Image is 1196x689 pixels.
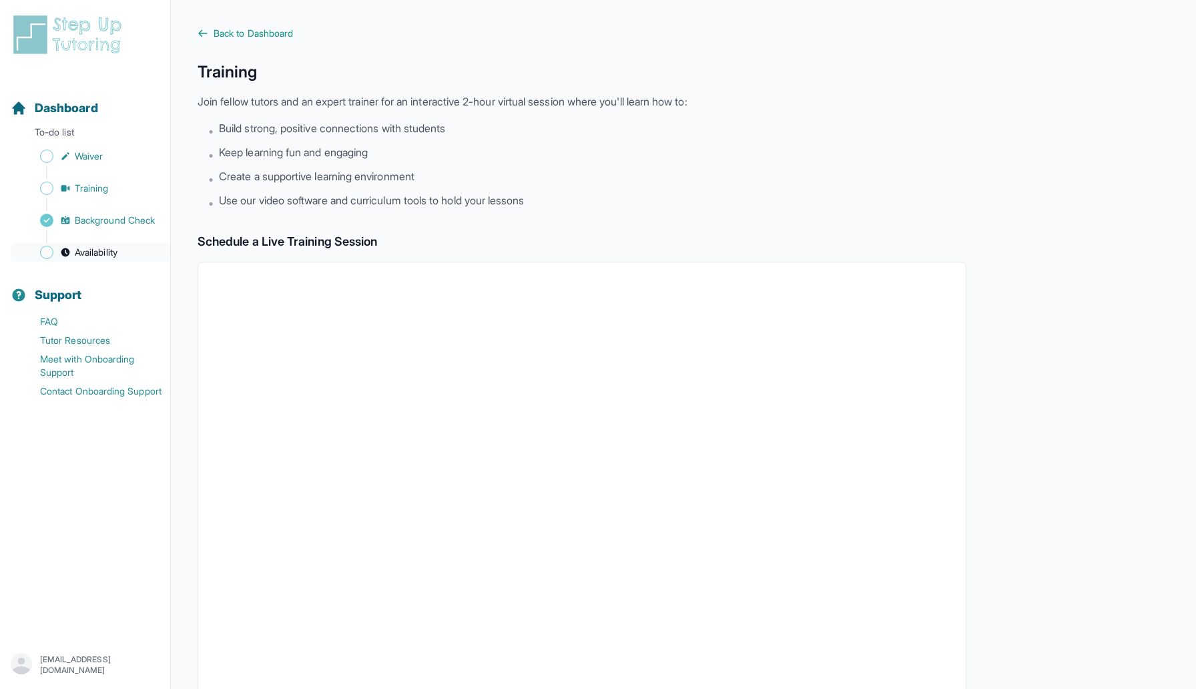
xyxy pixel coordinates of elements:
button: Support [5,264,165,310]
a: Back to Dashboard [198,27,966,40]
p: To-do list [5,126,165,144]
a: Dashboard [11,99,98,118]
a: Availability [11,243,170,262]
h2: Schedule a Live Training Session [198,232,966,251]
a: Tutor Resources [11,331,170,350]
span: • [208,195,214,211]
span: • [208,123,214,139]
a: Contact Onboarding Support [11,382,170,401]
span: Back to Dashboard [214,27,293,40]
span: Background Check [75,214,155,227]
span: Dashboard [35,99,98,118]
p: Join fellow tutors and an expert trainer for an interactive 2-hour virtual session where you'll l... [198,93,966,109]
span: • [208,171,214,187]
button: [EMAIL_ADDRESS][DOMAIN_NAME] [11,653,160,677]
span: Availability [75,246,117,259]
img: logo [11,13,129,56]
span: Use our video software and curriculum tools to hold your lessons [219,192,524,208]
span: Keep learning fun and engaging [219,144,368,160]
span: Waiver [75,150,103,163]
span: Training [75,182,109,195]
span: Build strong, positive connections with students [219,120,445,136]
a: Training [11,179,170,198]
a: Meet with Onboarding Support [11,350,170,382]
button: Dashboard [5,77,165,123]
span: Create a supportive learning environment [219,168,414,184]
span: • [208,147,214,163]
a: Background Check [11,211,170,230]
a: Waiver [11,147,170,166]
p: [EMAIL_ADDRESS][DOMAIN_NAME] [40,654,160,676]
a: FAQ [11,312,170,331]
h1: Training [198,61,966,83]
span: Support [35,286,82,304]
